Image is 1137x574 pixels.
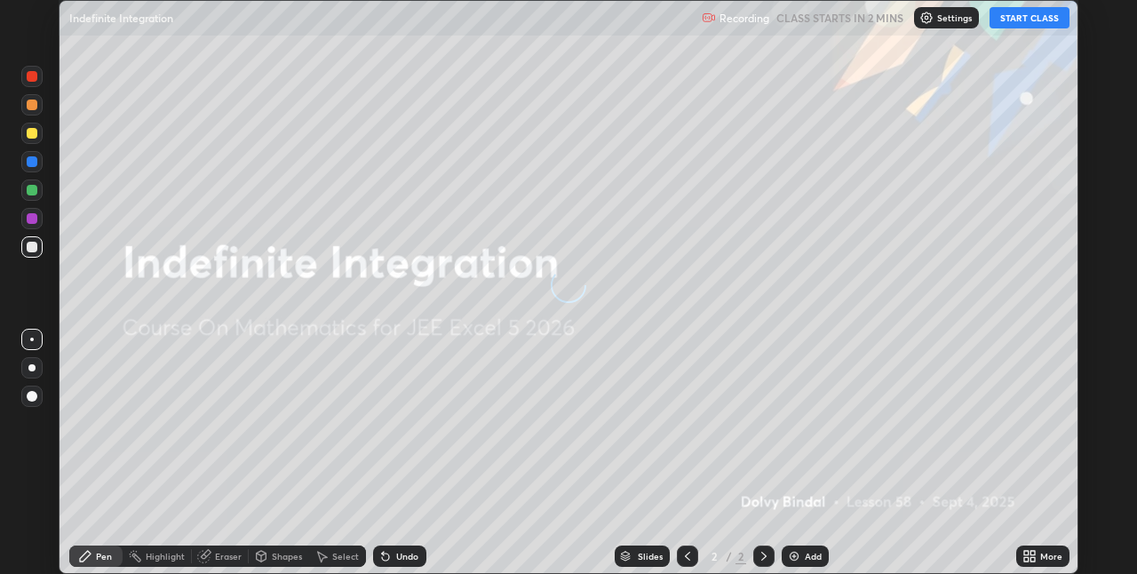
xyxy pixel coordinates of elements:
[705,551,723,562] div: 2
[272,552,302,561] div: Shapes
[735,548,746,564] div: 2
[787,549,801,563] img: add-slide-button
[776,10,903,26] h5: CLASS STARTS IN 2 MINS
[96,552,112,561] div: Pen
[702,11,716,25] img: recording.375f2c34.svg
[720,12,769,25] p: Recording
[332,552,359,561] div: Select
[638,552,663,561] div: Slides
[69,11,173,25] p: Indefinite Integration
[990,7,1069,28] button: START CLASS
[805,552,822,561] div: Add
[727,551,732,562] div: /
[1040,552,1062,561] div: More
[146,552,185,561] div: Highlight
[396,552,418,561] div: Undo
[919,11,934,25] img: class-settings-icons
[937,13,972,22] p: Settings
[215,552,242,561] div: Eraser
